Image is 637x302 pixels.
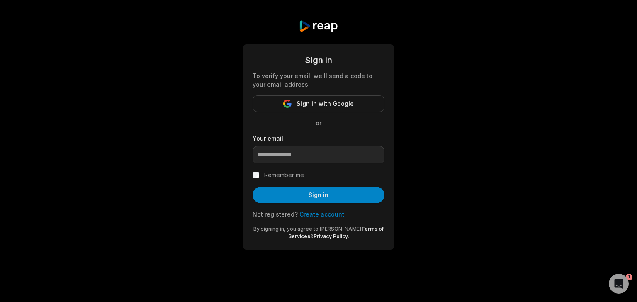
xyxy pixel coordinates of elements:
[626,274,632,280] span: 1
[253,95,384,112] button: Sign in with Google
[253,54,384,66] div: Sign in
[299,211,344,218] a: Create account
[253,226,361,232] span: By signing in, you agree to [PERSON_NAME]
[253,187,384,203] button: Sign in
[297,99,354,109] span: Sign in with Google
[314,233,348,239] a: Privacy Policy
[253,71,384,89] div: To verify your email, we'll send a code to your email address.
[288,226,384,239] a: Terms of Services
[299,20,338,32] img: reap
[253,134,384,143] label: Your email
[310,233,314,239] span: &
[253,211,298,218] span: Not registered?
[348,233,349,239] span: .
[609,274,629,294] div: Open Intercom Messenger
[264,170,304,180] label: Remember me
[309,119,328,127] span: or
